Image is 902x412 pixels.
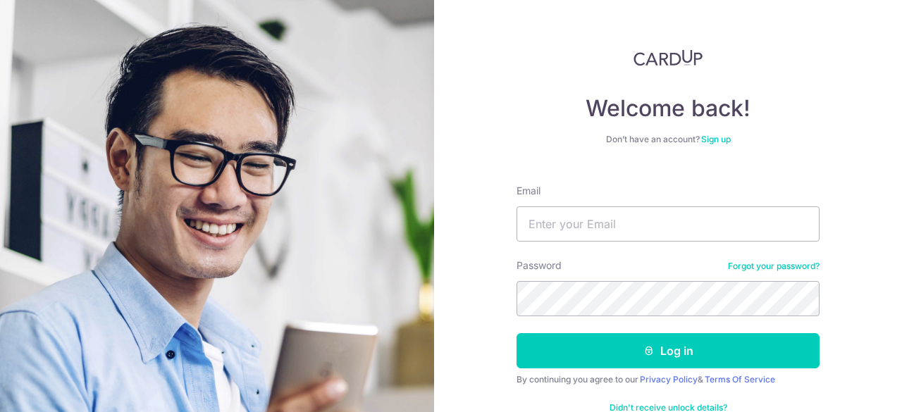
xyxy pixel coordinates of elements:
[517,333,820,368] button: Log in
[701,134,731,144] a: Sign up
[517,184,540,198] label: Email
[640,374,698,385] a: Privacy Policy
[517,258,562,273] label: Password
[634,49,703,66] img: CardUp Logo
[705,374,775,385] a: Terms Of Service
[517,206,820,242] input: Enter your Email
[517,374,820,385] div: By continuing you agree to our &
[517,94,820,123] h4: Welcome back!
[728,261,820,272] a: Forgot your password?
[517,134,820,145] div: Don’t have an account?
